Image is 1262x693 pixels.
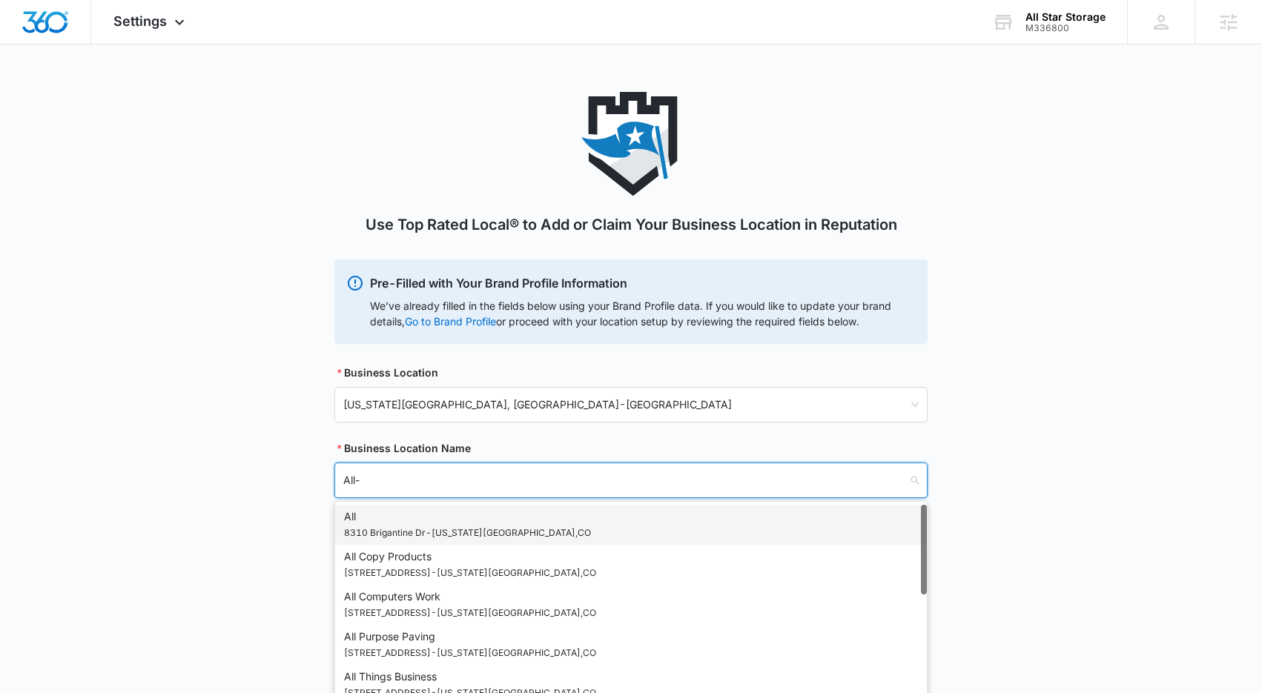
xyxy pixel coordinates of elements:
[344,548,596,581] div: All Copy Products
[344,525,591,541] p: 8310 Brigantine Dr - [US_STATE][GEOGRAPHIC_DATA] , CO
[42,24,73,36] div: v 4.0.25
[344,588,596,621] div: All Computers Work
[579,92,683,196] img: Top Rated Local®
[113,13,167,29] span: Settings
[344,605,596,621] p: [STREET_ADDRESS] - [US_STATE][GEOGRAPHIC_DATA] , CO
[344,508,591,541] div: All
[164,87,250,97] div: Keywords by Traffic
[337,365,438,381] label: Business Location
[370,298,916,329] div: We’ve already filled in the fields below using your Brand Profile data. If you would like to upda...
[344,565,596,581] p: [STREET_ADDRESS] - [US_STATE][GEOGRAPHIC_DATA] , CO
[343,392,919,417] span: [US_STATE][GEOGRAPHIC_DATA], [GEOGRAPHIC_DATA] - [GEOGRAPHIC_DATA]
[24,39,36,50] img: website_grey.svg
[56,87,133,97] div: Domain Overview
[370,274,916,292] p: Pre-Filled with Your Brand Profile Information
[39,39,163,50] div: Domain: [DOMAIN_NAME]
[148,86,159,98] img: tab_keywords_by_traffic_grey.svg
[40,86,52,98] img: tab_domain_overview_orange.svg
[366,213,897,236] h1: Use Top Rated Local® to Add or Claim Your Business Location in Reputation
[1025,23,1106,33] div: account id
[24,24,36,36] img: logo_orange.svg
[1025,11,1106,23] div: account name
[337,440,471,457] label: Business Location Name
[344,629,596,661] div: All Purpose Paving
[344,645,596,661] p: [STREET_ADDRESS] - [US_STATE][GEOGRAPHIC_DATA] , CO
